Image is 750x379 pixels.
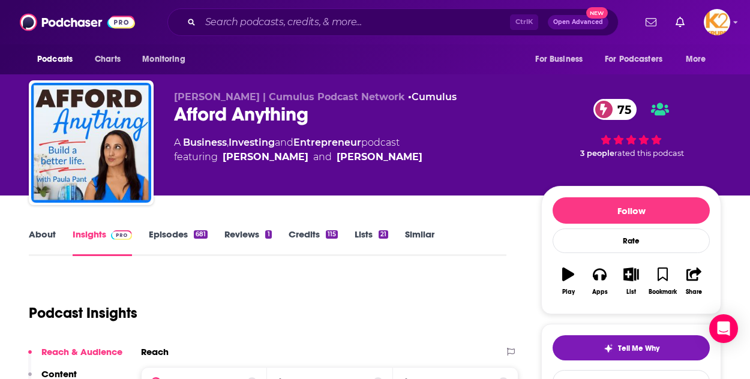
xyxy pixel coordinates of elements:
a: Episodes681 [149,228,208,256]
span: and [275,137,293,148]
button: open menu [527,48,598,71]
img: Afford Anything [31,83,151,203]
a: Similar [405,228,434,256]
button: Share [679,260,710,303]
div: Share [686,288,702,296]
span: For Business [535,51,583,68]
button: tell me why sparkleTell Me Why [553,335,710,360]
span: Charts [95,51,121,68]
span: New [586,7,608,19]
span: rated this podcast [614,149,684,158]
h2: Reach [141,346,169,357]
img: tell me why sparkle [604,344,613,353]
a: Charts [87,48,128,71]
span: 3 people [580,149,614,158]
a: Reviews1 [224,228,271,256]
img: Podchaser Pro [111,230,132,240]
a: Paula Pant [223,150,308,164]
h1: Podcast Insights [29,304,137,322]
button: Follow [553,197,710,224]
button: open menu [29,48,88,71]
span: Monitoring [142,51,185,68]
span: Podcasts [37,51,73,68]
div: 21 [379,230,388,239]
div: 681 [194,230,208,239]
button: open menu [597,48,680,71]
a: Credits115 [289,228,338,256]
button: List [616,260,647,303]
p: Reach & Audience [41,346,122,357]
a: Investing [229,137,275,148]
span: Open Advanced [553,19,603,25]
div: 115 [326,230,338,239]
button: Bookmark [647,260,678,303]
span: Ctrl K [510,14,538,30]
div: 75 3 peoplerated this podcast [541,91,721,166]
button: Apps [584,260,615,303]
a: About [29,228,56,256]
div: Open Intercom Messenger [709,314,738,343]
div: List [626,288,636,296]
img: User Profile [704,9,730,35]
a: Show notifications dropdown [641,12,661,32]
div: Bookmark [649,288,677,296]
button: Open AdvancedNew [548,15,608,29]
a: InsightsPodchaser Pro [73,228,132,256]
span: • [408,91,457,103]
a: Entrepreneur [293,137,361,148]
a: Cumulus [412,91,457,103]
img: Podchaser - Follow, Share and Rate Podcasts [20,11,135,34]
input: Search podcasts, credits, & more... [200,13,510,32]
a: 75 [593,99,637,120]
button: Reach & Audience [28,346,122,368]
span: and [313,150,332,164]
a: Lists21 [355,228,388,256]
span: , [227,137,229,148]
span: Logged in as K2Krupp [704,9,730,35]
span: 75 [605,99,637,120]
span: [PERSON_NAME] | Cumulus Podcast Network [174,91,405,103]
div: Apps [592,288,608,296]
div: A podcast [174,136,422,164]
button: open menu [134,48,200,71]
button: open menu [677,48,721,71]
span: More [686,51,706,68]
a: Show notifications dropdown [671,12,689,32]
span: For Podcasters [605,51,662,68]
div: Play [562,288,575,296]
a: Business [183,137,227,148]
div: Rate [553,228,710,253]
span: featuring [174,150,422,164]
button: Show profile menu [704,9,730,35]
button: Play [553,260,584,303]
span: Tell Me Why [618,344,659,353]
div: Search podcasts, credits, & more... [167,8,619,36]
div: 1 [265,230,271,239]
div: [PERSON_NAME] [337,150,422,164]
